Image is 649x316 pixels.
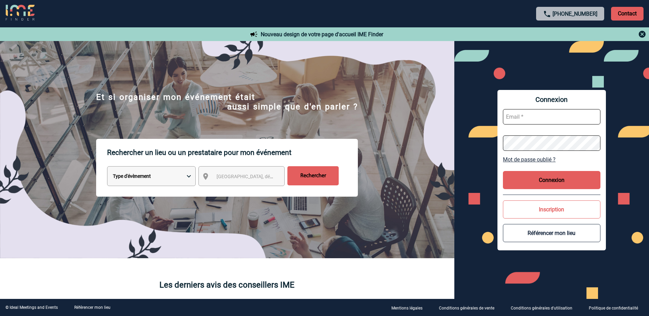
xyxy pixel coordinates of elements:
[503,224,600,242] button: Référencer mon lieu
[543,10,551,18] img: call-24-px.png
[386,304,433,311] a: Mentions légales
[5,305,58,310] div: © Ideal Meetings and Events
[439,306,494,311] p: Conditions générales de vente
[107,139,358,166] p: Rechercher un lieu ou un prestataire pour mon événement
[503,156,600,163] a: Mot de passe oublié ?
[553,11,597,17] a: [PHONE_NUMBER]
[391,306,423,311] p: Mentions légales
[503,95,600,104] span: Connexion
[287,166,339,185] input: Rechercher
[74,305,111,310] a: Référencer mon lieu
[217,174,312,179] span: [GEOGRAPHIC_DATA], département, région...
[503,171,600,189] button: Connexion
[433,304,505,311] a: Conditions générales de vente
[505,304,583,311] a: Conditions générales d'utilisation
[611,7,644,21] p: Contact
[503,200,600,219] button: Inscription
[589,306,638,311] p: Politique de confidentialité
[503,109,600,124] input: Email *
[511,306,572,311] p: Conditions générales d'utilisation
[583,304,649,311] a: Politique de confidentialité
